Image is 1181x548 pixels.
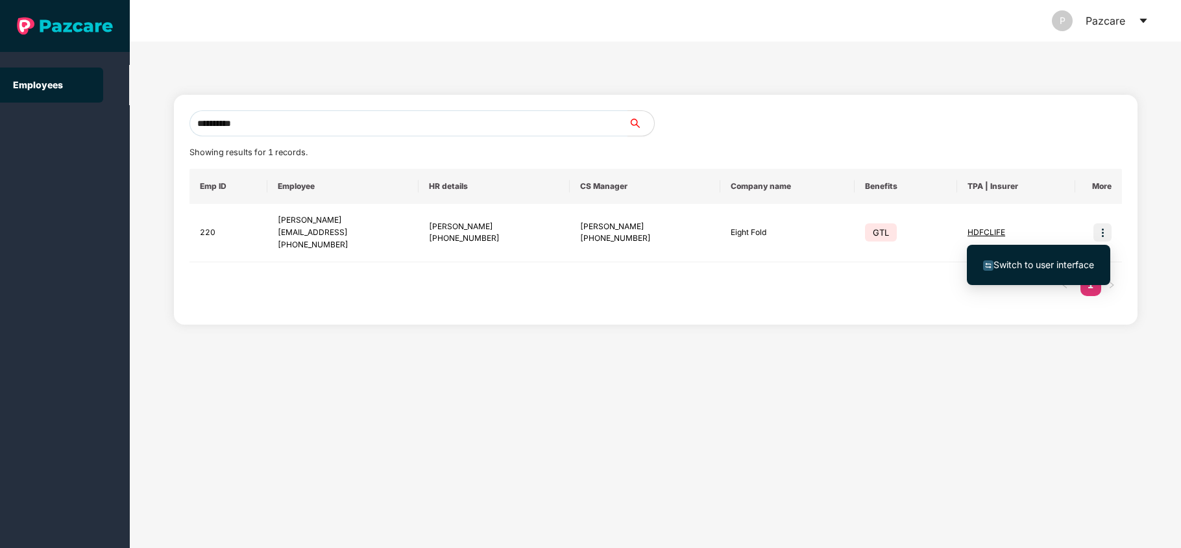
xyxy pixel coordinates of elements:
div: [PHONE_NUMBER] [580,232,711,245]
div: [PERSON_NAME] [429,221,559,233]
button: search [627,110,655,136]
div: [EMAIL_ADDRESS] [278,227,408,239]
td: Eight Fold [720,204,854,262]
img: icon [1093,223,1112,242]
span: P [1060,10,1065,31]
th: More [1075,169,1122,204]
span: Showing results for 1 records. [189,147,308,157]
span: Switch to user interface [993,259,1094,270]
th: Emp ID [189,169,268,204]
div: [PHONE_NUMBER] [429,232,559,245]
span: right [1108,281,1115,289]
div: [PHONE_NUMBER] [278,239,408,251]
span: HDFCLIFE [968,227,1005,237]
td: 220 [189,204,268,262]
li: Next Page [1101,275,1122,296]
img: svg+xml;base64,PHN2ZyB4bWxucz0iaHR0cDovL3d3dy53My5vcmcvMjAwMC9zdmciIHdpZHRoPSIxNiIgaGVpZ2h0PSIxNi... [983,260,993,271]
a: Employees [13,79,63,90]
span: caret-down [1138,16,1149,26]
span: search [627,118,654,129]
th: Employee [267,169,419,204]
th: TPA | Insurer [957,169,1075,204]
th: Company name [720,169,854,204]
th: HR details [419,169,570,204]
div: [PERSON_NAME] [278,214,408,227]
button: right [1101,275,1122,296]
th: CS Manager [570,169,721,204]
span: GTL [865,223,897,242]
div: [PERSON_NAME] [580,221,711,233]
th: Benefits [855,169,957,204]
